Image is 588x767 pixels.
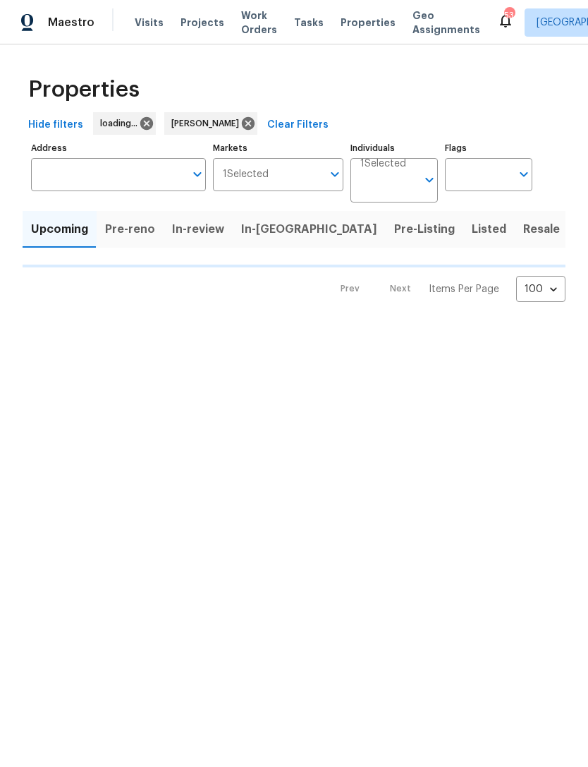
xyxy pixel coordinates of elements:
[241,8,277,37] span: Work Orders
[504,8,514,23] div: 53
[516,271,565,308] div: 100
[394,219,455,239] span: Pre-Listing
[23,112,89,138] button: Hide filters
[445,144,532,152] label: Flags
[31,219,88,239] span: Upcoming
[514,164,534,184] button: Open
[325,164,345,184] button: Open
[213,144,344,152] label: Markets
[28,116,83,134] span: Hide filters
[171,116,245,131] span: [PERSON_NAME]
[180,16,224,30] span: Projects
[48,16,94,30] span: Maestro
[429,282,499,296] p: Items Per Page
[262,112,334,138] button: Clear Filters
[223,169,269,181] span: 1 Selected
[267,116,329,134] span: Clear Filters
[294,18,324,28] span: Tasks
[188,164,207,184] button: Open
[350,144,438,152] label: Individuals
[341,16,396,30] span: Properties
[327,276,565,302] nav: Pagination Navigation
[100,116,143,131] span: loading...
[472,219,506,239] span: Listed
[164,112,257,135] div: [PERSON_NAME]
[412,8,480,37] span: Geo Assignments
[523,219,560,239] span: Resale
[241,219,377,239] span: In-[GEOGRAPHIC_DATA]
[172,219,224,239] span: In-review
[31,144,206,152] label: Address
[419,170,439,190] button: Open
[93,112,156,135] div: loading...
[28,83,140,97] span: Properties
[135,16,164,30] span: Visits
[105,219,155,239] span: Pre-reno
[360,158,406,170] span: 1 Selected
